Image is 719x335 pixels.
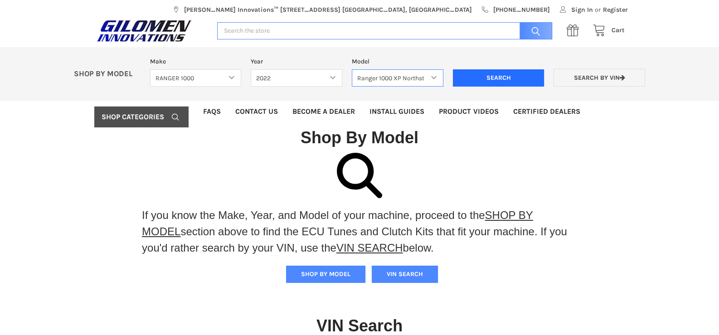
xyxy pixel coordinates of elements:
a: Search by VIN [554,69,645,87]
input: Search [515,22,552,40]
label: Year [251,57,342,66]
p: If you know the Make, Year, and Model of your machine, proceed to the section above to find the E... [142,207,577,256]
label: Model [352,57,443,66]
span: [PERSON_NAME] Innovations™ [STREET_ADDRESS] [GEOGRAPHIC_DATA], [GEOGRAPHIC_DATA] [184,5,472,15]
span: Sign In [571,5,593,15]
a: Become a Dealer [285,101,362,122]
a: Install Guides [362,101,432,122]
a: Contact Us [228,101,285,122]
a: VIN SEARCH [336,242,403,254]
a: Shop Categories [94,107,189,127]
a: GILOMEN INNOVATIONS [94,19,208,42]
input: Search the store [217,22,552,40]
label: Make [150,57,242,66]
img: GILOMEN INNOVATIONS [94,19,194,42]
a: Product Videos [432,101,505,122]
span: [PHONE_NUMBER] [493,5,550,15]
h1: Shop By Model [94,127,625,148]
button: VIN SEARCH [372,266,438,283]
a: Certified Dealers [505,101,587,122]
a: SHOP BY MODEL [142,209,533,238]
button: SHOP BY MODEL [286,266,365,283]
span: Cart [612,26,625,34]
a: FAQs [196,101,228,122]
p: SHOP BY MODEL [69,69,146,79]
input: Search [453,69,544,87]
a: Cart [588,25,625,36]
